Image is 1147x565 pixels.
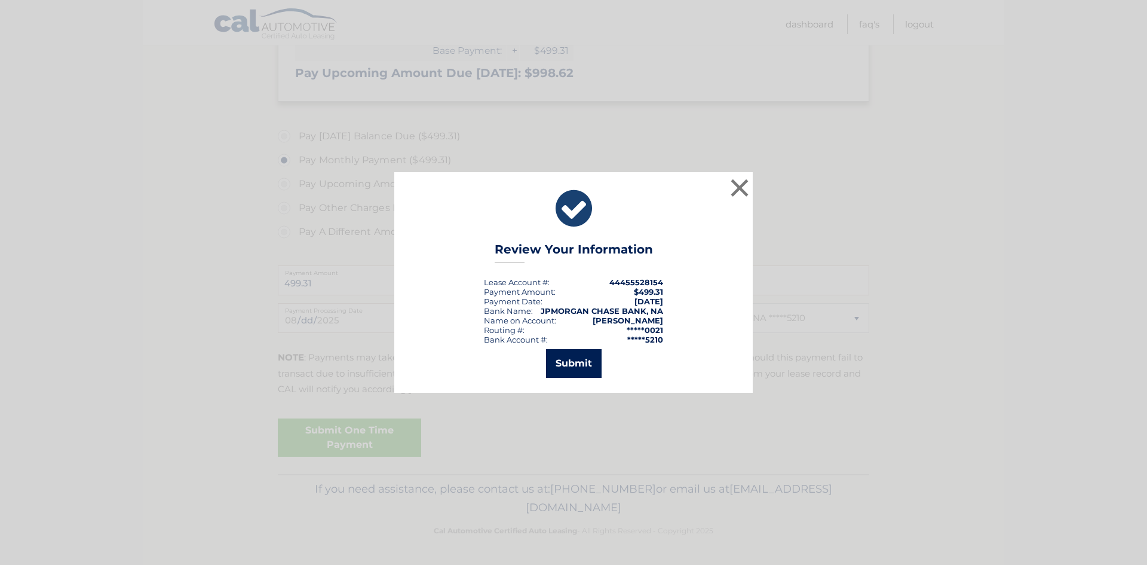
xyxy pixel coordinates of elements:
h3: Review Your Information [495,242,653,263]
strong: 44455528154 [609,277,663,287]
div: Bank Name: [484,306,533,316]
div: Bank Account #: [484,335,548,344]
div: Lease Account #: [484,277,550,287]
span: [DATE] [634,297,663,306]
span: Payment Date [484,297,541,306]
button: Submit [546,349,602,378]
span: $499.31 [634,287,663,297]
div: Routing #: [484,325,525,335]
strong: JPMORGAN CHASE BANK, NA [541,306,663,316]
div: Name on Account: [484,316,556,325]
button: × [728,176,752,200]
strong: [PERSON_NAME] [593,316,663,325]
div: : [484,297,542,306]
div: Payment Amount: [484,287,556,297]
